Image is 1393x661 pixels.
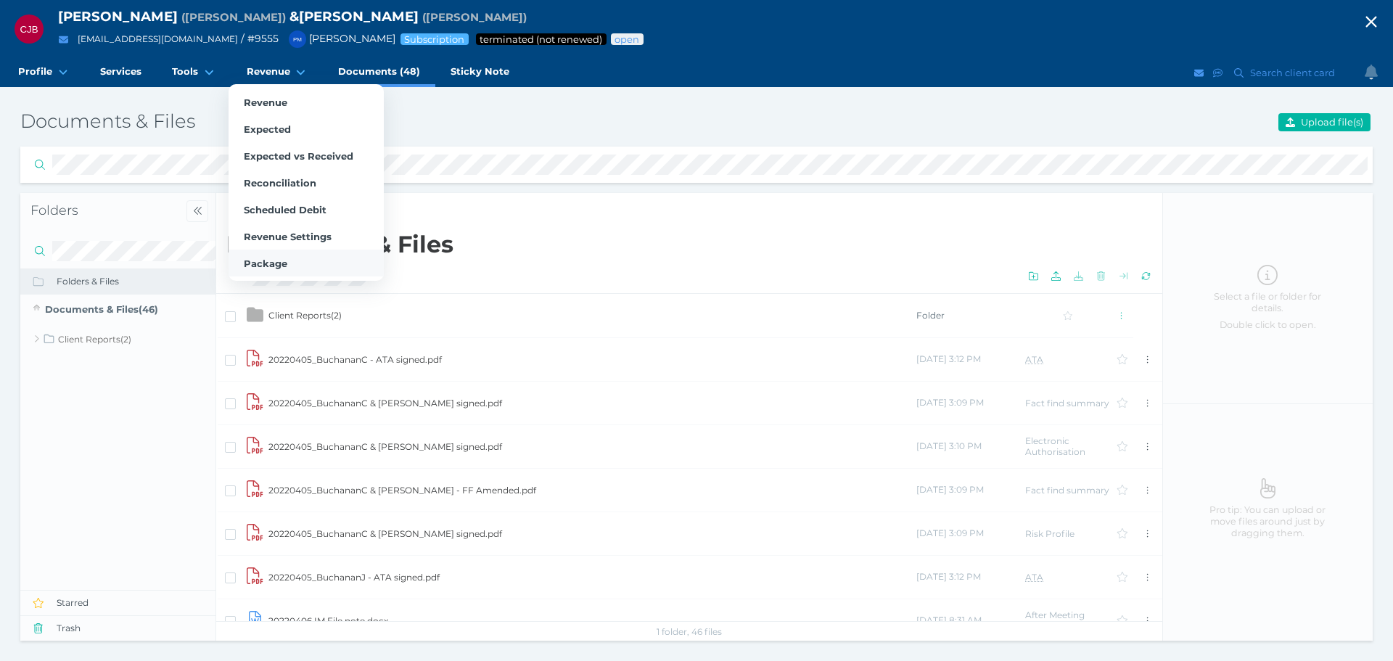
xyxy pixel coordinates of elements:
[244,258,287,269] span: Package
[1024,468,1111,512] td: Fact find summary
[1024,424,1111,468] td: Electronic Authorisation
[289,8,419,25] span: & [PERSON_NAME]
[229,115,384,142] a: Expected
[916,294,1024,337] td: Folder
[244,97,287,108] span: Revenue
[231,58,323,87] a: Revenue
[244,150,353,162] span: Expected vs Received
[20,295,215,325] a: Documents & Files(46)
[244,231,332,242] span: Revenue Settings
[229,142,384,169] a: Expected vs Received
[916,571,981,582] span: [DATE] 3:12 PM
[3,58,85,87] a: Profile
[20,615,216,641] button: Trash
[282,32,395,45] span: [PERSON_NAME]
[916,353,981,364] span: [DATE] 3:12 PM
[268,381,916,424] td: 20220405_BuchananC & [PERSON_NAME] signed.pdf
[100,65,141,78] span: Services
[241,32,279,45] span: / # 9555
[268,599,916,642] td: 20220406 IM File note.docx
[30,202,179,219] h4: Folders
[1192,64,1207,82] button: Email
[1194,504,1341,540] span: Pro tip: You can upload or move files around just by dragging them.
[1298,116,1370,128] span: Upload file(s)
[20,24,38,35] span: CJB
[1024,381,1111,424] td: Fact find summary
[57,623,216,634] span: Trash
[229,223,384,250] a: Revenue Settings
[1024,267,1043,285] button: Create folder
[1024,599,1111,642] td: After Meeting Email
[85,58,157,87] a: Services
[244,177,316,189] span: Reconciliation
[451,65,509,78] span: Sticky Note
[268,468,916,512] td: 20220405_BuchananC & [PERSON_NAME] - FF Amended.pdf
[181,10,286,24] span: Preferred name
[57,276,216,287] span: Folders & Files
[403,33,466,45] span: Subscription
[268,337,916,381] td: 20220405_BuchananC - ATA signed.pdf
[1211,64,1225,82] button: SMS
[338,65,420,78] span: Documents (48)
[15,15,44,44] div: Carol Jeanette Buchanan
[229,169,384,196] a: Reconciliation
[20,268,216,294] button: Folders & Files
[1194,319,1341,331] span: Double click to open.
[1024,555,1111,599] td: ATA
[1137,267,1155,285] button: Reload the list of files from server
[916,397,984,408] span: [DATE] 3:09 PM
[20,110,922,134] h3: Documents & Files
[614,33,641,45] span: Advice status: Review not yet booked in
[20,590,216,615] button: Starred
[479,33,604,45] span: Service package status: Not renewed
[268,512,916,555] td: 20220405_BuchananC & [PERSON_NAME] signed.pdf
[1228,64,1342,82] button: Search client card
[1114,267,1133,285] button: Move
[58,8,178,25] span: [PERSON_NAME]
[1047,267,1065,285] button: Upload one or more files
[1025,354,1043,365] abbr: Information Release Authority
[226,205,245,223] button: You are in root folder and can't go up
[57,597,216,609] span: Starred
[20,325,215,353] a: Client Reports(2)
[78,33,238,44] a: [EMAIL_ADDRESS][DOMAIN_NAME]
[229,196,384,223] a: Scheduled Debit
[268,555,916,599] td: 20220405_BuchananJ - ATA signed.pdf
[229,250,384,276] a: Package
[1025,572,1043,583] abbr: Information Release Authority
[916,484,984,495] span: [DATE] 3:09 PM
[323,58,435,87] a: Documents (48)
[293,36,302,43] span: PM
[268,294,916,337] td: Client Reports(2)
[1247,67,1341,78] span: Search client card
[229,89,384,115] a: Revenue
[226,231,1157,258] h2: Documents & Files
[657,626,722,637] span: 1 folder, 46 files
[289,30,306,48] div: Peter McDonald
[1194,291,1341,315] span: Select a file or folder for details.
[1092,267,1110,285] button: Delete selected files or folders
[1024,512,1111,555] td: Risk Profile
[916,615,982,625] span: [DATE] 8:31 AM
[268,424,916,468] td: 20220405_BuchananC & [PERSON_NAME] signed.pdf
[244,204,326,215] span: Scheduled Debit
[422,10,527,24] span: Preferred name
[1069,267,1088,285] button: Download selected files
[172,65,198,78] span: Tools
[916,440,982,451] span: [DATE] 3:10 PM
[1278,113,1371,131] button: Upload file(s)
[54,30,73,49] button: Email
[18,65,52,78] span: Profile
[244,123,291,135] span: Expected
[247,65,290,78] span: Revenue
[268,310,342,321] span: Client Reports ( 2 )
[1024,337,1111,381] td: ATA
[916,527,984,538] span: [DATE] 3:09 PM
